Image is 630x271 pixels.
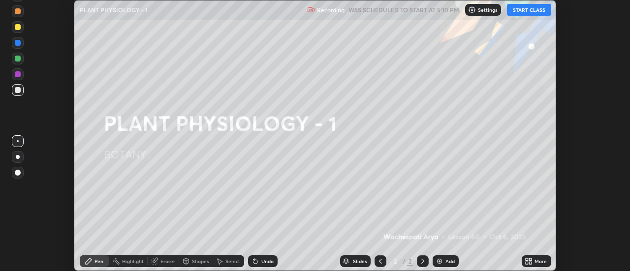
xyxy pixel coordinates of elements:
div: Select [225,259,240,264]
p: Recording [317,6,345,14]
div: / [402,258,405,264]
h5: WAS SCHEDULED TO START AT 5:10 PM [348,5,459,14]
div: More [535,259,547,264]
img: recording.375f2c34.svg [307,6,315,14]
button: START CLASS [507,4,551,16]
div: 2 [390,258,400,264]
img: class-settings-icons [468,6,476,14]
p: Settings [478,7,497,12]
div: Highlight [122,259,144,264]
div: Undo [261,259,274,264]
div: 2 [407,257,413,266]
div: Pen [94,259,103,264]
img: add-slide-button [436,257,443,265]
div: Add [445,259,455,264]
div: Slides [353,259,367,264]
div: Shapes [192,259,209,264]
div: Eraser [160,259,175,264]
p: PLANT PHYSIOLOGY - 1 [80,6,148,14]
